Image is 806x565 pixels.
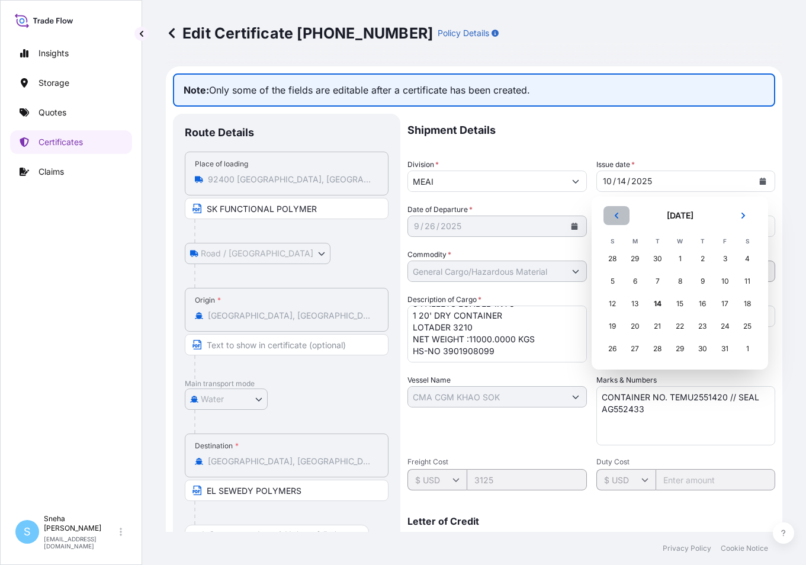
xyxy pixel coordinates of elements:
div: Thursday, October 30, 2025 [692,338,713,359]
div: Friday, October 24, 2025 [714,316,736,337]
div: Wednesday, October 1, 2025 [669,248,691,269]
div: Sunday, September 28, 2025 [602,248,623,269]
div: Thursday, October 16, 2025 [692,293,713,314]
div: Wednesday, October 8, 2025 [669,271,691,292]
div: Wednesday, October 15, 2025 [669,293,691,314]
p: Edit Certificate [PHONE_NUMBER] [166,24,433,43]
div: Tuesday, October 7, 2025 [647,271,668,292]
div: Monday, October 20, 2025 [624,316,646,337]
div: Thursday, October 2, 2025 [692,248,713,269]
div: Friday, October 17, 2025 [714,293,736,314]
div: Monday, October 6, 2025 [624,271,646,292]
div: Sunday, October 12, 2025 [602,293,623,314]
th: S [601,235,624,248]
div: Sunday, October 19, 2025 [602,316,623,337]
div: Saturday, October 25, 2025 [737,316,758,337]
section: Calendar [592,197,768,370]
div: Friday, October 10, 2025 [714,271,736,292]
table: October 2025 [601,235,759,360]
div: Saturday, October 4, 2025 [737,248,758,269]
button: Previous [603,206,630,225]
th: T [646,235,669,248]
div: Friday, October 3, 2025 [714,248,736,269]
div: Sunday, October 26, 2025 [602,338,623,359]
button: Next [730,206,756,225]
p: Policy Details [438,27,489,39]
div: Monday, October 13, 2025 [624,293,646,314]
div: October 2025 [601,206,759,360]
div: Saturday, October 11, 2025 [737,271,758,292]
div: Friday, October 31, 2025 [714,338,736,359]
div: Tuesday, October 21, 2025 [647,316,668,337]
div: Thursday, October 9, 2025 [692,271,713,292]
div: Tuesday, September 30, 2025 [647,248,668,269]
div: Thursday, October 23, 2025 [692,316,713,337]
h2: [DATE] [637,210,723,221]
div: Saturday, November 1, 2025 [737,338,758,359]
div: Monday, September 29, 2025 [624,248,646,269]
th: W [669,235,691,248]
div: Monday, October 27, 2025 [624,338,646,359]
th: F [714,235,736,248]
th: T [691,235,714,248]
div: Tuesday, October 28, 2025 [647,338,668,359]
div: Today, Tuesday, October 14, 2025 selected [647,293,668,314]
th: M [624,235,646,248]
div: Sunday, October 5, 2025 [602,271,623,292]
div: Wednesday, October 22, 2025 [669,316,691,337]
div: Wednesday, October 29, 2025 [669,338,691,359]
th: S [736,235,759,248]
div: Saturday, October 18, 2025 [737,293,758,314]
